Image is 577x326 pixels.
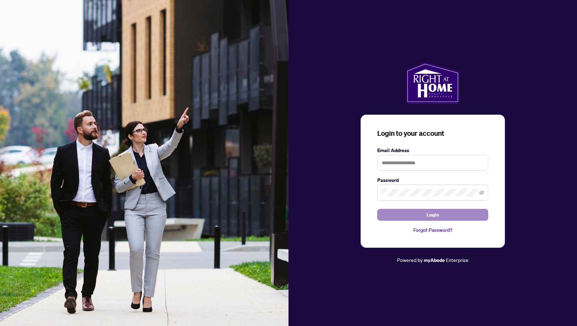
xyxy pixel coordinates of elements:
span: Login [427,209,439,220]
label: Password [377,176,488,184]
button: Login [377,209,488,221]
label: Email Address [377,147,488,154]
span: eye-invisible [479,190,484,195]
span: Powered by [397,257,423,263]
h3: Login to your account [377,129,488,138]
span: Enterprise [446,257,468,263]
a: myAbode [424,256,445,264]
a: Forgot Password? [377,226,488,234]
img: ma-logo [406,62,459,104]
